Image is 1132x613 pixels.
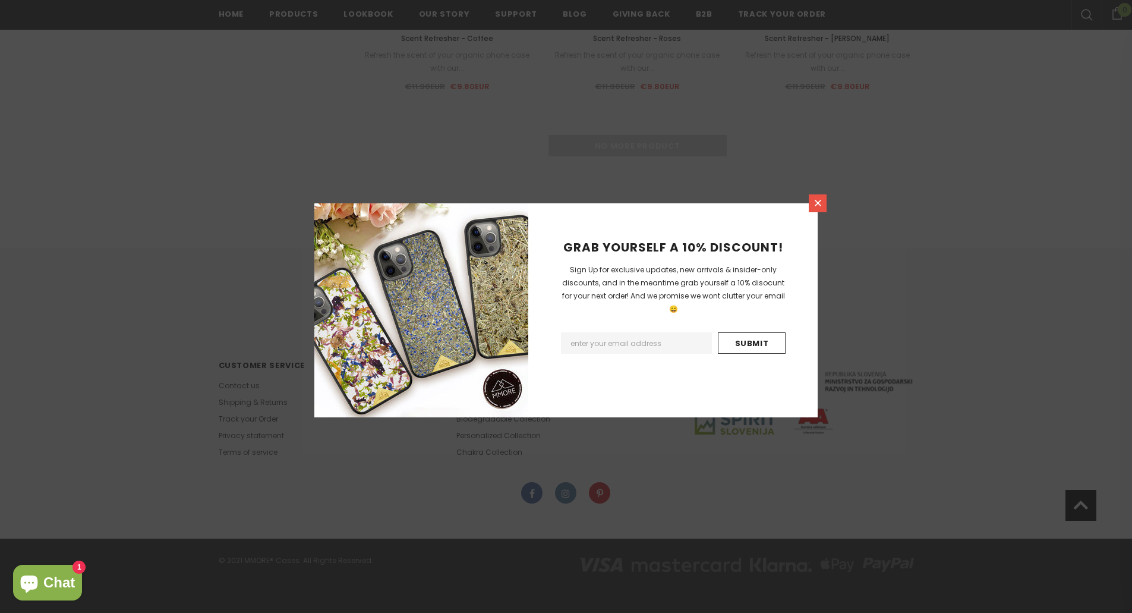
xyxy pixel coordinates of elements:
input: Submit [718,332,786,354]
span: Sign Up for exclusive updates, new arrivals & insider-only discounts, and in the meantime grab yo... [562,265,785,314]
input: Email Address [561,332,712,354]
span: GRAB YOURSELF A 10% DISCOUNT! [563,239,783,256]
a: Close [809,194,827,212]
inbox-online-store-chat: Shopify online store chat [10,565,86,603]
